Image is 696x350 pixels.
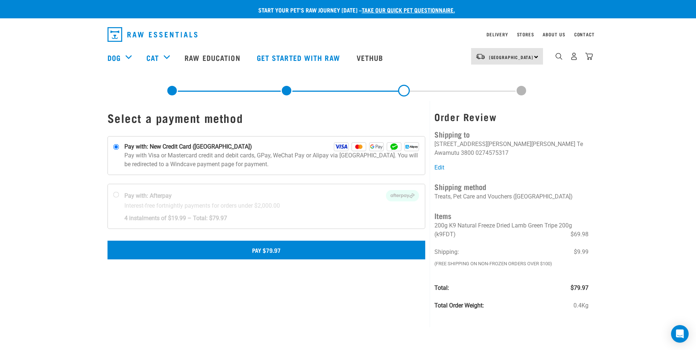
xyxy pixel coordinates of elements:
a: Edit [434,164,444,171]
strong: Total Order Weight: [434,302,484,309]
button: Pay $79.97 [108,241,426,259]
input: Pay with: New Credit Card ([GEOGRAPHIC_DATA]) Visa Mastercard GPay WeChat Alipay Pay with Visa or... [113,144,119,150]
p: Pay with Visa or Mastercard credit and debit cards, GPay, WeChat Pay or Alipay via [GEOGRAPHIC_DA... [124,151,419,169]
h4: Shipping to [434,128,588,140]
img: home-icon-1@2x.png [555,53,562,60]
span: $79.97 [571,284,588,292]
a: Contact [574,33,595,36]
h1: Select a payment method [108,111,426,124]
a: About Us [543,33,565,36]
span: 200g K9 Natural Freeze Dried Lamb Green Tripe 200g (k9FDT) [434,222,572,238]
nav: dropdown navigation [102,24,595,45]
li: [STREET_ADDRESS][PERSON_NAME][PERSON_NAME] [434,141,575,147]
img: Mastercard [351,142,366,151]
em: (Free Shipping on Non-Frozen orders over $100) [434,260,592,267]
img: WeChat [387,142,401,151]
a: Stores [517,33,534,36]
span: $9.99 [574,248,588,256]
img: home-icon@2x.png [585,52,593,60]
img: Visa [334,142,349,151]
img: van-moving.png [475,53,485,60]
a: take our quick pet questionnaire. [362,8,455,11]
span: Shipping: [434,248,459,255]
a: Dog [108,52,121,63]
h3: Order Review [434,111,588,123]
a: Get started with Raw [249,43,349,72]
a: Raw Education [177,43,249,72]
span: 0.4Kg [573,301,588,310]
img: Raw Essentials Logo [108,27,197,42]
p: Treats, Pet Care and Vouchers ([GEOGRAPHIC_DATA]) [434,192,588,201]
li: Te Awamutu 3800 [434,141,583,156]
h4: Items [434,210,588,221]
img: user.png [570,52,578,60]
h4: Shipping method [434,181,588,192]
strong: Pay with: New Credit Card ([GEOGRAPHIC_DATA]) [124,142,252,151]
span: [GEOGRAPHIC_DATA] [489,56,533,58]
strong: Total: [434,284,449,291]
a: Delivery [487,33,508,36]
a: Vethub [349,43,393,72]
img: Alipay [404,142,419,151]
span: $69.98 [571,230,588,239]
img: GPay [369,142,384,151]
a: Cat [146,52,159,63]
li: 0274575317 [475,149,509,156]
div: Open Intercom Messenger [671,325,689,343]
